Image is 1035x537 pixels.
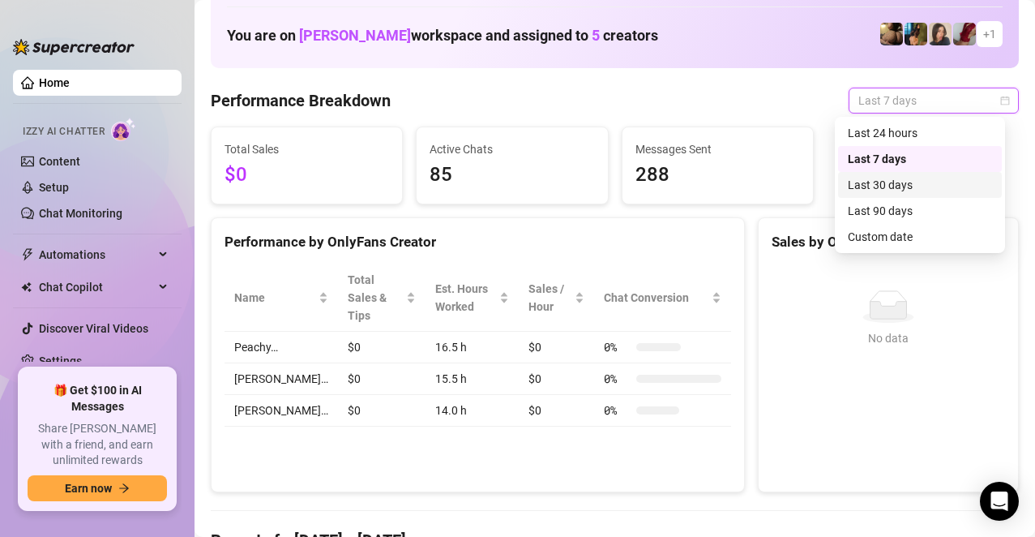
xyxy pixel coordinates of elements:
[848,176,992,194] div: Last 30 days
[426,363,519,395] td: 15.5 h
[225,395,338,427] td: [PERSON_NAME]…
[211,89,391,112] h4: Performance Breakdown
[435,280,496,316] div: Est. Hours Worked
[39,207,122,220] a: Chat Monitoring
[39,242,154,268] span: Automations
[39,354,82,367] a: Settings
[519,363,594,395] td: $0
[21,281,32,293] img: Chat Copilot
[848,124,992,142] div: Last 24 hours
[848,150,992,168] div: Last 7 days
[28,421,167,469] span: Share [PERSON_NAME] with a friend, and earn unlimited rewards
[838,146,1002,172] div: Last 7 days
[1000,96,1010,105] span: calendar
[772,231,1005,253] div: Sales by OnlyFans Creator
[39,76,70,89] a: Home
[39,274,154,300] span: Chat Copilot
[838,198,1002,224] div: Last 90 days
[348,271,403,324] span: Total Sales & Tips
[39,155,80,168] a: Content
[838,224,1002,250] div: Custom date
[778,329,999,347] div: No data
[848,202,992,220] div: Last 90 days
[21,248,34,261] span: thunderbolt
[635,140,800,158] span: Messages Sent
[983,25,996,43] span: + 1
[234,289,315,307] span: Name
[225,264,338,332] th: Name
[13,39,135,55] img: logo-BBDzfeDw.svg
[299,27,411,44] span: [PERSON_NAME]
[225,363,338,395] td: [PERSON_NAME]…
[604,338,630,356] span: 0 %
[880,23,903,45] img: Peachy
[604,402,630,419] span: 0 %
[635,160,800,191] span: 288
[519,264,594,332] th: Sales / Hour
[519,395,594,427] td: $0
[594,264,731,332] th: Chat Conversion
[65,482,112,495] span: Earn now
[858,88,1009,113] span: Last 7 days
[519,332,594,363] td: $0
[604,289,708,307] span: Chat Conversion
[426,395,519,427] td: 14.0 h
[338,332,426,363] td: $0
[338,264,426,332] th: Total Sales & Tips
[929,23,952,45] img: Nina
[28,475,167,501] button: Earn nowarrow-right
[28,383,167,415] span: 🎁 Get $100 in AI Messages
[838,172,1002,198] div: Last 30 days
[430,160,594,191] span: 85
[118,483,130,494] span: arrow-right
[225,160,389,191] span: $0
[528,280,571,316] span: Sales / Hour
[953,23,976,45] img: Esme
[430,140,594,158] span: Active Chats
[338,395,426,427] td: $0
[980,482,1019,521] div: Open Intercom Messenger
[227,27,658,45] h1: You are on workspace and assigned to creators
[39,181,69,194] a: Setup
[111,118,136,141] img: AI Chatter
[848,228,992,246] div: Custom date
[338,363,426,395] td: $0
[604,370,630,388] span: 0 %
[225,140,389,158] span: Total Sales
[426,332,519,363] td: 16.5 h
[39,322,148,335] a: Discover Viral Videos
[838,120,1002,146] div: Last 24 hours
[225,231,731,253] div: Performance by OnlyFans Creator
[225,332,338,363] td: Peachy…
[905,23,927,45] img: Milly
[23,124,105,140] span: Izzy AI Chatter
[592,27,600,44] span: 5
